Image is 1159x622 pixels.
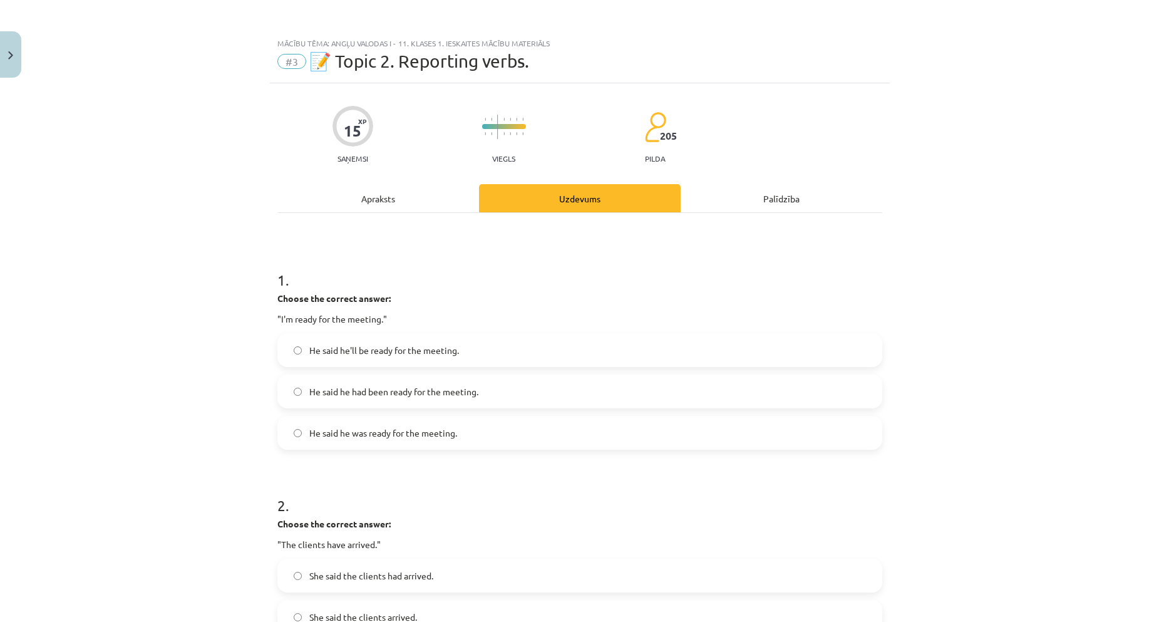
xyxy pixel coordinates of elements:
[510,132,511,135] img: icon-short-line-57e1e144782c952c97e751825c79c345078a6d821885a25fce030b3d8c18986b.svg
[503,132,505,135] img: icon-short-line-57e1e144782c952c97e751825c79c345078a6d821885a25fce030b3d8c18986b.svg
[309,385,478,398] span: He said he had been ready for the meeting.
[503,118,505,121] img: icon-short-line-57e1e144782c952c97e751825c79c345078a6d821885a25fce030b3d8c18986b.svg
[277,313,882,326] p: "I'm ready for the meeting."
[294,613,302,621] input: She said the clients arrived.
[358,118,366,125] span: XP
[277,184,479,212] div: Apraksts
[522,132,523,135] img: icon-short-line-57e1e144782c952c97e751825c79c345078a6d821885a25fce030b3d8c18986b.svg
[644,111,666,143] img: students-c634bb4e5e11cddfef0936a35e636f08e4e9abd3cc4e673bd6f9a4125e45ecb1.svg
[516,118,517,121] img: icon-short-line-57e1e144782c952c97e751825c79c345078a6d821885a25fce030b3d8c18986b.svg
[479,184,681,212] div: Uzdevums
[510,118,511,121] img: icon-short-line-57e1e144782c952c97e751825c79c345078a6d821885a25fce030b3d8c18986b.svg
[522,118,523,121] img: icon-short-line-57e1e144782c952c97e751825c79c345078a6d821885a25fce030b3d8c18986b.svg
[497,115,498,139] img: icon-long-line-d9ea69661e0d244f92f715978eff75569469978d946b2353a9bb055b3ed8787d.svg
[309,427,457,440] span: He said he was ready for the meeting.
[294,346,302,355] input: He said he'll be ready for the meeting.
[645,154,665,163] p: pilda
[277,293,391,304] strong: Choose the correct answer:
[660,130,677,142] span: 205
[309,51,529,71] span: 📝 Topic 2. Reporting verbs.
[332,154,373,163] p: Saņemsi
[309,344,459,357] span: He said he'll be ready for the meeting.
[277,39,882,48] div: Mācību tēma: Angļu valodas i - 11. klases 1. ieskaites mācību materiāls
[485,118,486,121] img: icon-short-line-57e1e144782c952c97e751825c79c345078a6d821885a25fce030b3d8c18986b.svg
[277,249,882,288] h1: 1 .
[294,388,302,396] input: He said he had been ready for the meeting.
[294,429,302,437] input: He said he was ready for the meeting.
[485,132,486,135] img: icon-short-line-57e1e144782c952c97e751825c79c345078a6d821885a25fce030b3d8c18986b.svg
[344,122,361,140] div: 15
[491,132,492,135] img: icon-short-line-57e1e144782c952c97e751825c79c345078a6d821885a25fce030b3d8c18986b.svg
[681,184,882,212] div: Palīdzība
[492,154,515,163] p: Viegls
[277,518,391,529] strong: Choose the correct answer:
[294,572,302,580] input: She said the clients had arrived.
[516,132,517,135] img: icon-short-line-57e1e144782c952c97e751825c79c345078a6d821885a25fce030b3d8c18986b.svg
[491,118,492,121] img: icon-short-line-57e1e144782c952c97e751825c79c345078a6d821885a25fce030b3d8c18986b.svg
[277,538,882,551] p: "The clients have arrived."
[277,475,882,514] h1: 2 .
[309,569,433,583] span: She said the clients had arrived.
[277,54,306,69] span: #3
[8,51,13,60] img: icon-close-lesson-0947bae3869378f0d4975bcd49f059093ad1ed9edebbc8119c70593378902aed.svg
